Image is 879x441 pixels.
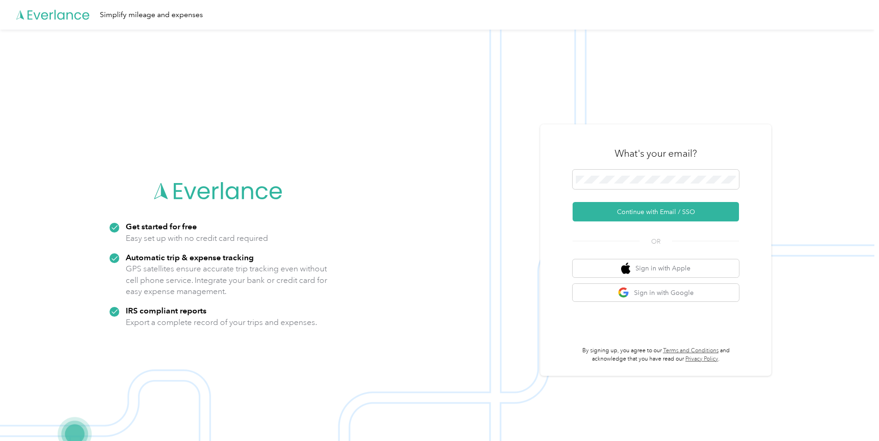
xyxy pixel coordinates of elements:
[573,202,739,221] button: Continue with Email / SSO
[126,306,207,315] strong: IRS compliant reports
[663,347,719,354] a: Terms and Conditions
[685,355,718,362] a: Privacy Policy
[126,233,268,244] p: Easy set up with no credit card required
[615,147,697,160] h3: What's your email?
[573,347,739,363] p: By signing up, you agree to our and acknowledge that you have read our .
[100,9,203,21] div: Simplify mileage and expenses
[126,317,317,328] p: Export a complete record of your trips and expenses.
[573,284,739,302] button: google logoSign in with Google
[640,237,672,246] span: OR
[126,263,328,297] p: GPS satellites ensure accurate trip tracking even without cell phone service. Integrate your bank...
[126,221,197,231] strong: Get started for free
[573,259,739,277] button: apple logoSign in with Apple
[126,252,254,262] strong: Automatic trip & expense tracking
[621,263,630,274] img: apple logo
[618,287,629,299] img: google logo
